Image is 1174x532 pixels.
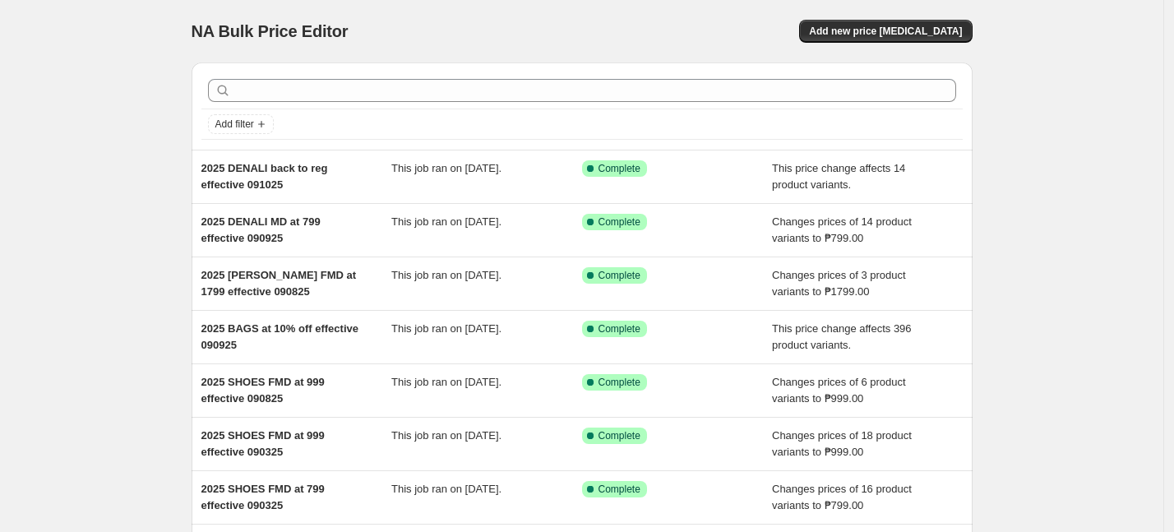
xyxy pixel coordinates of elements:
[391,483,501,495] span: This job ran on [DATE].
[201,215,321,244] span: 2025 DENALI MD at 799 effective 090925
[201,269,357,298] span: 2025 [PERSON_NAME] FMD at 1799 effective 090825
[599,162,640,175] span: Complete
[772,269,906,298] span: Changes prices of 3 product variants to ₱1799.00
[599,215,640,229] span: Complete
[391,269,501,281] span: This job ran on [DATE].
[772,376,906,405] span: Changes prices of 6 product variants to ₱999.00
[391,429,501,442] span: This job ran on [DATE].
[391,215,501,228] span: This job ran on [DATE].
[599,429,640,442] span: Complete
[208,114,274,134] button: Add filter
[599,483,640,496] span: Complete
[391,162,501,174] span: This job ran on [DATE].
[391,322,501,335] span: This job ran on [DATE].
[201,162,328,191] span: 2025 DENALI back to reg effective 091025
[599,269,640,282] span: Complete
[201,483,325,511] span: 2025 SHOES FMD at 799 effective 090325
[215,118,254,131] span: Add filter
[599,376,640,389] span: Complete
[201,429,325,458] span: 2025 SHOES FMD at 999 effective 090325
[192,22,349,40] span: NA Bulk Price Editor
[772,429,912,458] span: Changes prices of 18 product variants to ₱999.00
[809,25,962,38] span: Add new price [MEDICAL_DATA]
[391,376,501,388] span: This job ran on [DATE].
[772,215,912,244] span: Changes prices of 14 product variants to ₱799.00
[772,162,905,191] span: This price change affects 14 product variants.
[599,322,640,335] span: Complete
[772,483,912,511] span: Changes prices of 16 product variants to ₱799.00
[799,20,972,43] button: Add new price [MEDICAL_DATA]
[201,322,358,351] span: 2025 BAGS at 10% off effective 090925
[201,376,325,405] span: 2025 SHOES FMD at 999 effective 090825
[772,322,912,351] span: This price change affects 396 product variants.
